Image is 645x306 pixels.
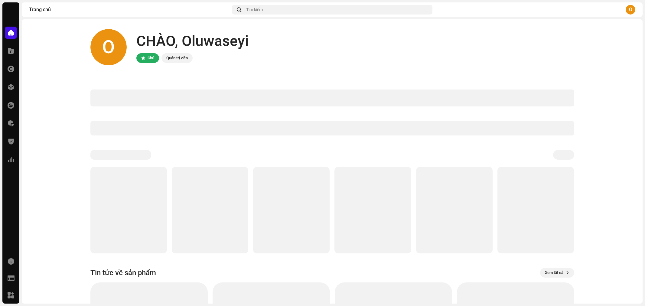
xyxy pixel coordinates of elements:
[148,54,154,62] div: Chủ
[136,31,249,51] div: CHÀO, Oluwaseyi
[90,29,127,65] div: O
[166,54,188,62] div: Quản trị viên
[29,7,230,12] div: Trang chủ
[540,268,574,278] button: Xem tất cả
[626,5,635,15] div: O
[545,267,563,279] span: Xem tất cả
[90,268,156,278] h3: Tin tức về sản phẩm
[246,7,263,12] span: Tìm kiếm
